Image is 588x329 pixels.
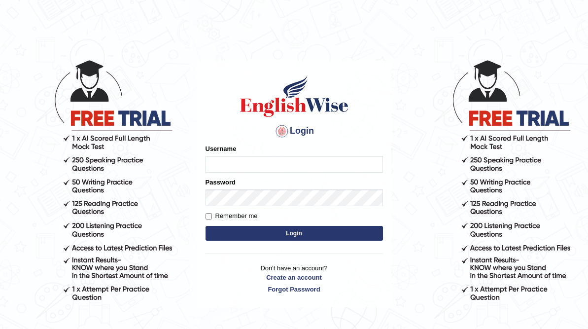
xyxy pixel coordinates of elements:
h4: Login [206,123,383,139]
input: Remember me [206,213,212,219]
label: Remember me [206,211,258,221]
label: Password [206,178,236,187]
button: Login [206,226,383,241]
img: Logo of English Wise sign in for intelligent practice with AI [238,74,350,118]
label: Username [206,144,237,153]
a: Create an account [206,273,383,282]
p: Don't have an account? [206,263,383,294]
a: Forgot Password [206,285,383,294]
